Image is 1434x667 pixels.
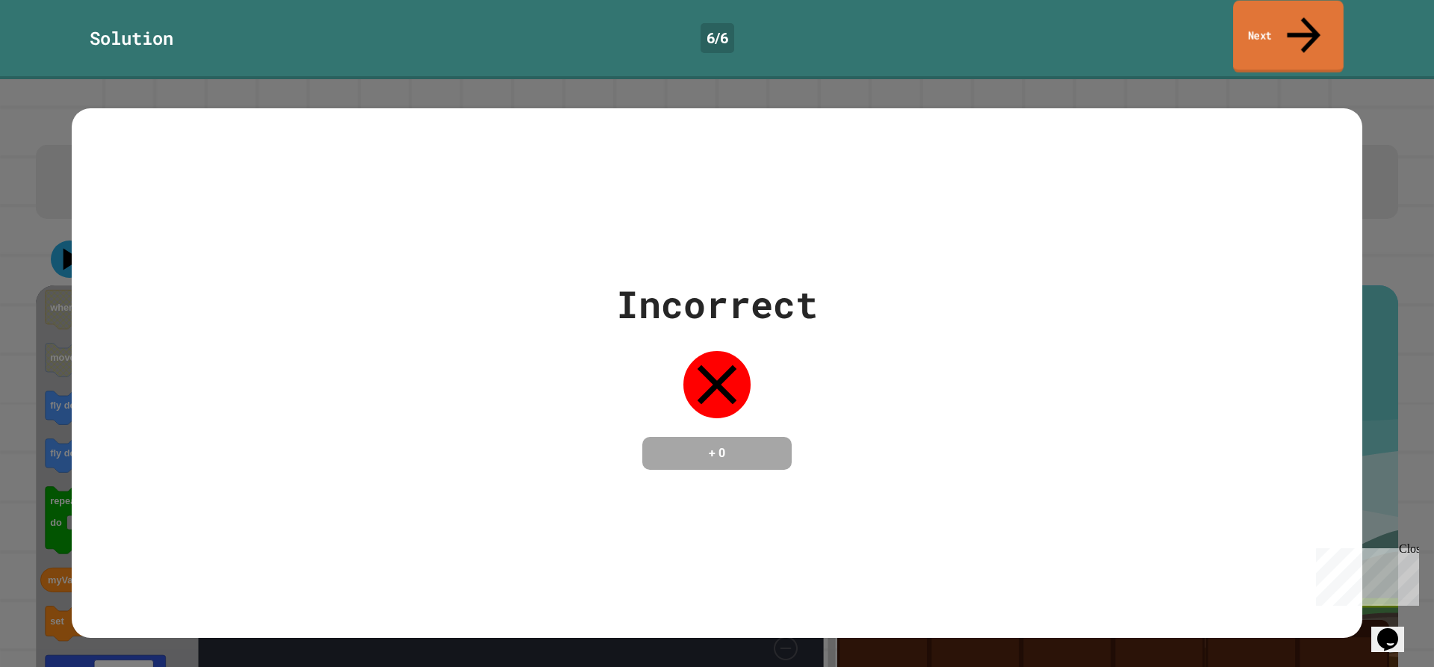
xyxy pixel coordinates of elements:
[1233,1,1344,73] a: Next
[6,6,103,95] div: Chat with us now!Close
[657,444,777,462] h4: + 0
[1371,607,1419,652] iframe: chat widget
[701,23,734,53] div: 6 / 6
[1310,542,1419,606] iframe: chat widget
[90,25,173,52] div: Solution
[616,276,818,332] div: Incorrect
